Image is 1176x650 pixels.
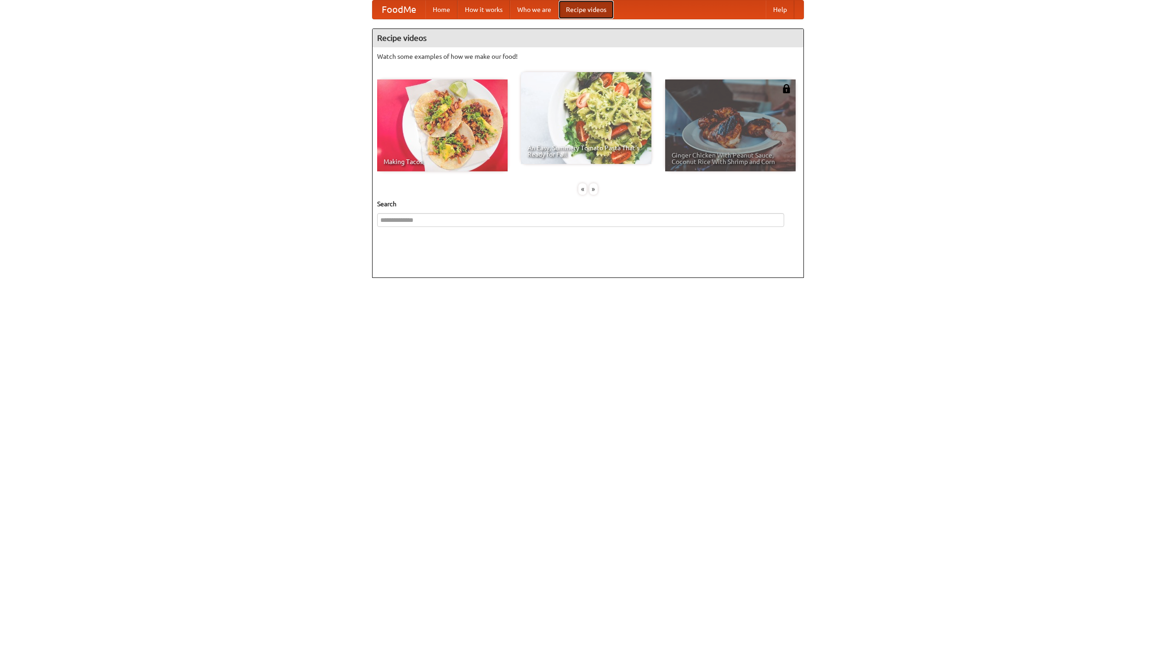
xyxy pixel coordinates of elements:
span: An Easy, Summery Tomato Pasta That's Ready for Fall [527,145,645,158]
span: Making Tacos [384,158,501,165]
a: How it works [458,0,510,19]
a: Making Tacos [377,79,508,171]
a: FoodMe [373,0,425,19]
a: An Easy, Summery Tomato Pasta That's Ready for Fall [521,72,651,164]
p: Watch some examples of how we make our food! [377,52,799,61]
div: « [578,183,587,195]
img: 483408.png [782,84,791,93]
a: Who we are [510,0,559,19]
h5: Search [377,199,799,209]
div: » [589,183,598,195]
h4: Recipe videos [373,29,803,47]
a: Home [425,0,458,19]
a: Help [766,0,794,19]
a: Recipe videos [559,0,614,19]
